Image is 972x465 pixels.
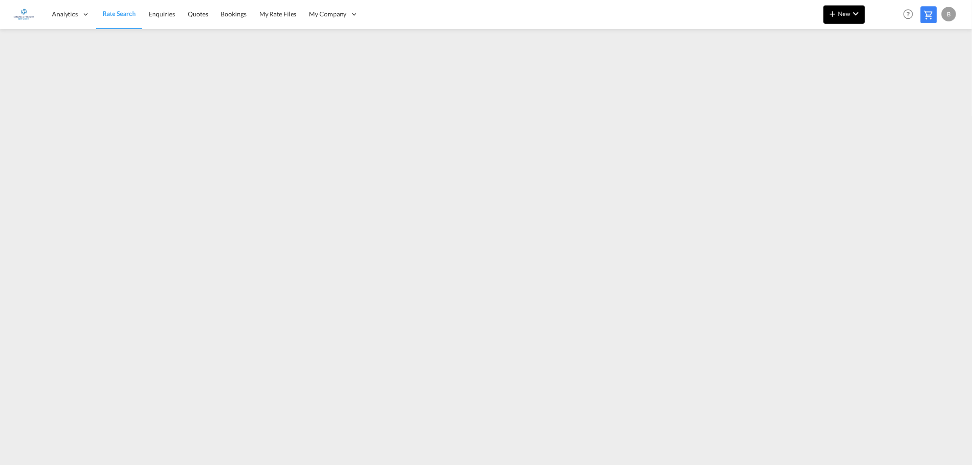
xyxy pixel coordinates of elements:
span: Enquiries [149,10,175,18]
span: Bookings [221,10,247,18]
span: My Company [309,10,346,19]
img: e1326340b7c511ef854e8d6a806141ad.jpg [14,4,34,25]
button: icon-plus 400-fgNewicon-chevron-down [823,5,865,24]
span: Help [900,6,916,22]
span: Analytics [52,10,78,19]
md-icon: icon-chevron-down [850,8,861,19]
span: My Rate Files [259,10,297,18]
md-icon: icon-plus 400-fg [827,8,838,19]
div: Help [900,6,921,23]
div: B [941,7,956,21]
span: New [827,10,861,17]
span: Quotes [188,10,208,18]
span: Rate Search [103,10,136,17]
